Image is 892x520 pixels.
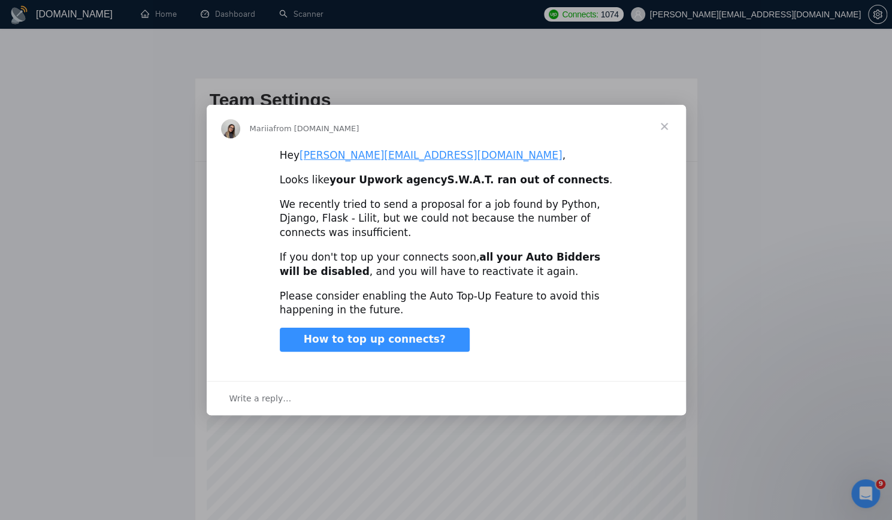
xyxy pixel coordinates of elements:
[304,333,446,345] span: How to top up connects?
[207,381,686,415] div: Open conversation and reply
[280,251,600,277] b: your Auto Bidders will be disabled
[280,328,470,352] a: How to top up connects?
[280,289,613,318] div: Please consider enabling the Auto Top-Up Feature to avoid this happening in the future.
[329,174,447,186] b: your Upwork agency
[479,251,493,263] b: all
[280,149,613,163] div: Hey ,
[221,119,240,138] img: Profile image for Mariia
[447,174,609,186] b: S.W.A.T. ran out of connects
[300,149,562,161] a: [PERSON_NAME][EMAIL_ADDRESS][DOMAIN_NAME]
[643,105,686,148] span: Close
[250,124,274,133] span: Mariia
[229,391,292,406] span: Write a reply…
[280,250,613,279] div: If you don't top up your connects soon, , and you will have to reactivate it again.
[280,173,613,188] div: Looks like .
[273,124,359,133] span: from [DOMAIN_NAME]
[280,198,613,240] div: We recently tried to send a proposal for a job found by Python, Django, Flask - Lilit, but we cou...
